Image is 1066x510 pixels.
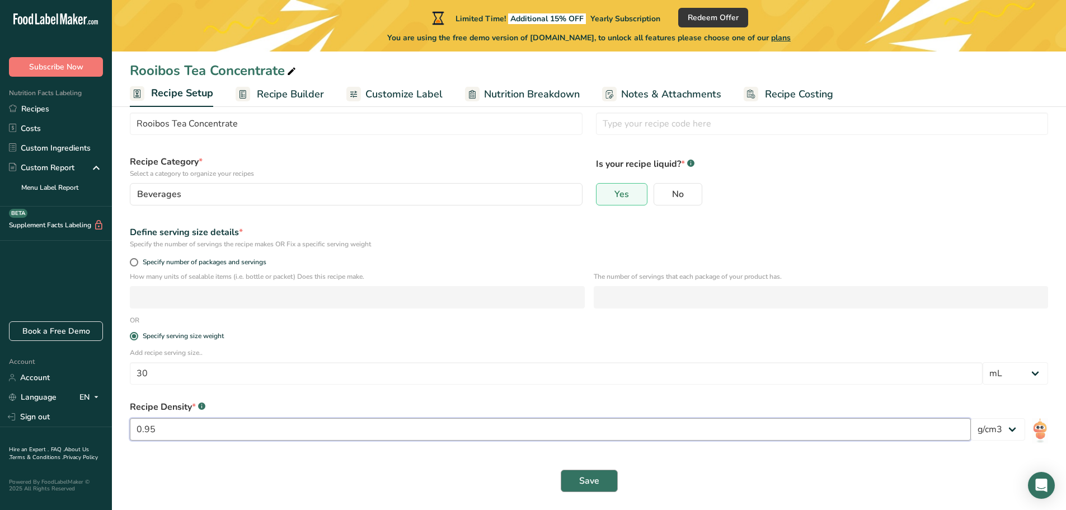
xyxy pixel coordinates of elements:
[594,272,1049,282] p: The number of servings that each package of your product has.
[130,155,583,179] label: Recipe Category
[79,391,103,404] div: EN
[765,87,833,102] span: Recipe Costing
[143,332,224,340] div: Specify serving size weight
[130,400,1048,414] div: Recipe Density
[1028,472,1055,499] div: Open Intercom Messenger
[484,87,580,102] span: Nutrition Breakdown
[9,209,27,218] div: BETA
[465,82,580,107] a: Nutrition Breakdown
[130,169,583,179] p: Select a category to organize your recipes
[387,32,791,44] span: You are using the free demo version of [DOMAIN_NAME], to unlock all features please choose one of...
[672,189,684,200] span: No
[561,470,618,492] button: Save
[579,474,599,488] span: Save
[614,189,629,200] span: Yes
[10,453,63,461] a: Terms & Conditions .
[130,183,583,205] button: Beverages
[130,113,583,135] input: Type your recipe name here
[130,348,1048,358] p: Add recipe serving size..
[29,61,83,73] span: Subscribe Now
[9,479,103,492] div: Powered By FoodLabelMaker © 2025 All Rights Reserved
[9,446,89,461] a: About Us .
[9,57,103,77] button: Subscribe Now
[602,82,721,107] a: Notes & Attachments
[688,12,739,24] span: Redeem Offer
[9,446,49,453] a: Hire an Expert .
[365,87,443,102] span: Customize Label
[130,272,585,282] p: How many units of sealable items (i.e. bottle or packet) Does this recipe make.
[596,155,1049,171] p: Is your recipe liquid?
[137,188,181,201] span: Beverages
[1032,418,1048,443] img: ai-bot.1dcbe71.gif
[51,446,64,453] a: FAQ .
[130,362,983,385] input: Type your serving size here
[123,315,146,325] div: OR
[596,113,1049,135] input: Type your recipe code here
[9,162,74,174] div: Custom Report
[151,86,213,101] span: Recipe Setup
[130,226,1048,239] div: Define serving size details
[236,82,324,107] a: Recipe Builder
[130,418,971,441] input: Type your density here
[130,239,1048,249] div: Specify the number of servings the recipe makes OR Fix a specific serving weight
[9,387,57,407] a: Language
[346,82,443,107] a: Customize Label
[621,87,721,102] span: Notes & Attachments
[744,82,833,107] a: Recipe Costing
[130,60,298,81] div: Rooibos Tea Concentrate
[590,13,660,24] span: Yearly Subscription
[138,258,266,266] span: Specify number of packages and servings
[9,321,103,341] a: Book a Free Demo
[63,453,98,461] a: Privacy Policy
[678,8,748,27] button: Redeem Offer
[130,81,213,107] a: Recipe Setup
[508,13,586,24] span: Additional 15% OFF
[771,32,791,43] span: plans
[430,11,660,25] div: Limited Time!
[257,87,324,102] span: Recipe Builder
